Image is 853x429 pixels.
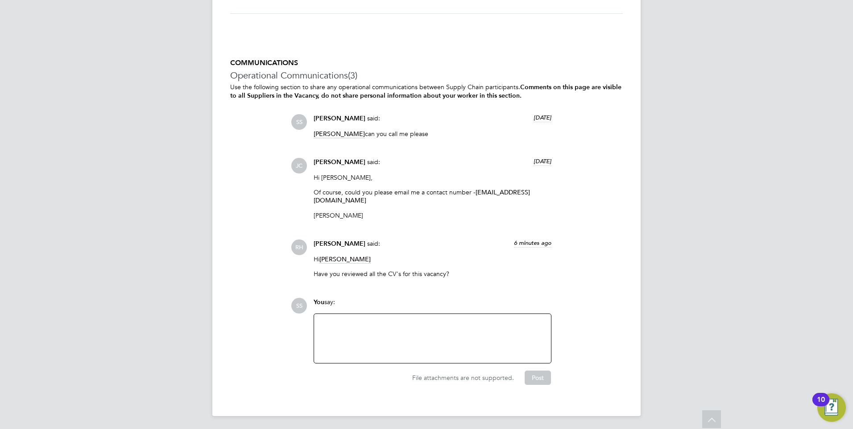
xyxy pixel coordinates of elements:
p: can you call me please [314,130,551,138]
span: SS [291,298,307,313]
span: [PERSON_NAME] [314,158,365,166]
span: 6 minutes ago [514,239,551,247]
p: Of course, could you please email me a contact number - [314,188,551,204]
div: say: [314,298,551,313]
p: Hi [PERSON_NAME], [314,173,551,181]
span: [PERSON_NAME] [314,115,365,122]
b: Comments on this page are visible to all Suppliers in the Vacancy, do not share personal informat... [230,83,621,99]
a: [EMAIL_ADDRESS][DOMAIN_NAME] [314,188,530,204]
span: You [314,298,324,306]
span: said: [367,114,380,122]
span: said: [367,158,380,166]
p: Use the following section to share any operational communications between Supply Chain participants. [230,83,623,100]
p: Hi [314,255,551,263]
p: [PERSON_NAME] [314,211,551,219]
button: Open Resource Center, 10 new notifications [817,393,846,422]
span: (3) [348,70,357,81]
span: File attachments are not supported. [412,374,514,382]
button: Post [525,371,551,385]
span: [DATE] [534,114,551,121]
span: [PERSON_NAME] [314,240,365,247]
h5: COMMUNICATIONS [230,58,623,68]
span: RH [291,239,307,255]
span: [DATE] [534,157,551,165]
div: 10 [817,400,825,411]
p: Have you reviewed all the CV's for this vacancy? [314,270,551,278]
span: said: [367,239,380,247]
span: JC [291,158,307,173]
span: [PERSON_NAME] [319,255,371,264]
h3: Operational Communications [230,70,623,81]
span: SS [291,114,307,130]
span: [PERSON_NAME] [314,130,365,138]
